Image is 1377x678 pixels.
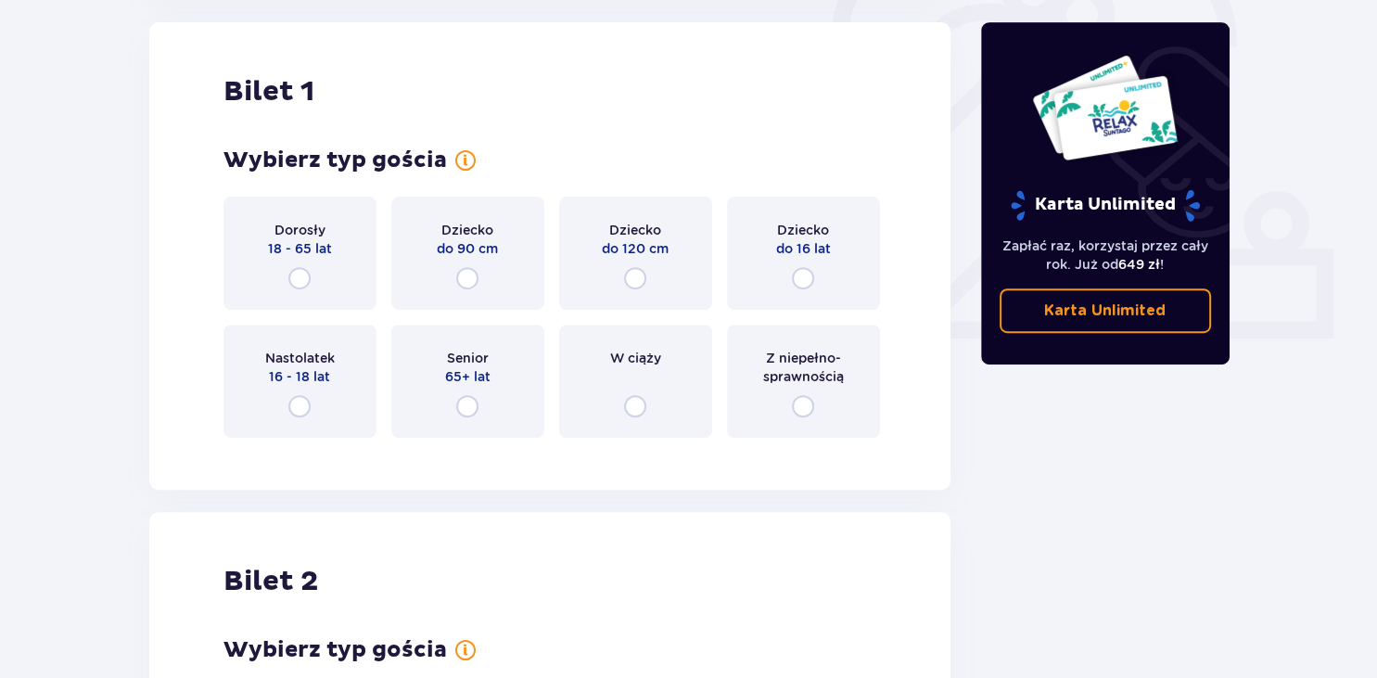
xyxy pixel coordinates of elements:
span: do 90 cm [437,239,498,258]
span: 65+ lat [445,367,491,386]
span: 649 zł [1118,257,1160,272]
span: W ciąży [610,349,661,367]
span: 18 - 65 lat [268,239,332,258]
p: Karta Unlimited [1044,301,1166,321]
span: Dorosły [274,221,325,239]
span: Senior [447,349,489,367]
p: Karta Unlimited [1009,189,1202,222]
h3: Wybierz typ gościa [223,636,447,664]
h2: Bilet 1 [223,74,314,109]
span: Nastolatek [265,349,335,367]
span: do 16 lat [776,239,831,258]
p: Zapłać raz, korzystaj przez cały rok. Już od ! [1000,237,1211,274]
span: Z niepełno­sprawnością [744,349,863,386]
span: do 120 cm [602,239,669,258]
img: Dwie karty całoroczne do Suntago z napisem 'UNLIMITED RELAX', na białym tle z tropikalnymi liśćmi... [1031,54,1179,161]
a: Karta Unlimited [1000,288,1211,333]
span: Dziecko [441,221,493,239]
span: Dziecko [609,221,661,239]
span: Dziecko [777,221,829,239]
h3: Wybierz typ gościa [223,147,447,174]
span: 16 - 18 lat [269,367,330,386]
h2: Bilet 2 [223,564,318,599]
